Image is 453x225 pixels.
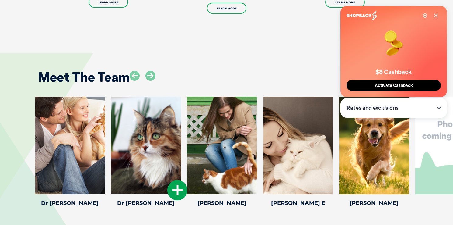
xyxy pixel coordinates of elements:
h4: Dr [PERSON_NAME] [111,200,181,206]
h4: [PERSON_NAME] [339,200,409,206]
h4: [PERSON_NAME] [187,200,257,206]
h4: [PERSON_NAME] E [263,200,333,206]
h2: Meet The Team [38,71,130,84]
a: Learn More [207,3,246,14]
h4: Dr [PERSON_NAME] [35,200,105,206]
